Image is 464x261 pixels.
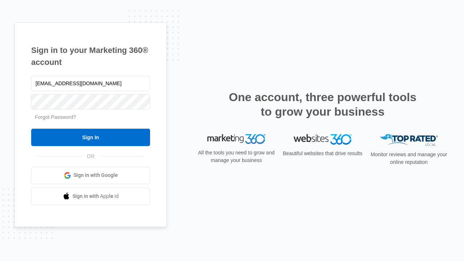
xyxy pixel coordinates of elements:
[196,149,277,164] p: All the tools you need to grow and manage your business
[31,44,150,68] h1: Sign in to your Marketing 360® account
[31,188,150,205] a: Sign in with Apple Id
[380,134,438,146] img: Top Rated Local
[227,90,419,119] h2: One account, three powerful tools to grow your business
[35,114,76,120] a: Forgot Password?
[207,134,265,144] img: Marketing 360
[72,192,119,200] span: Sign in with Apple Id
[31,129,150,146] input: Sign In
[31,167,150,184] a: Sign in with Google
[282,150,363,157] p: Beautiful websites that drive results
[368,151,449,166] p: Monitor reviews and manage your online reputation
[294,134,352,145] img: Websites 360
[31,76,150,91] input: Email
[74,171,118,179] span: Sign in with Google
[82,153,100,160] span: OR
